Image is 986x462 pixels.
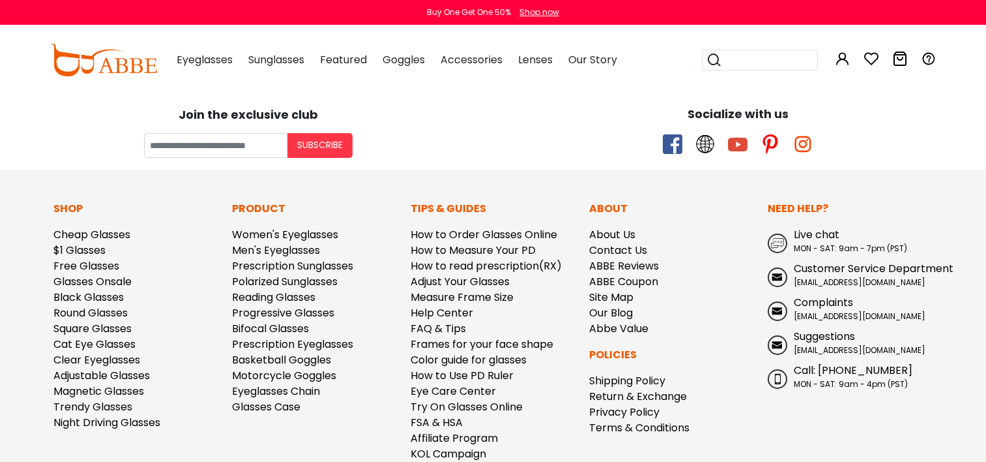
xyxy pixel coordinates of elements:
span: Live chat [794,227,839,242]
a: Prescription Sunglasses [232,258,353,273]
a: Adjust Your Glasses [411,274,510,289]
a: How to Use PD Ruler [411,368,514,383]
span: Complaints [794,295,853,310]
a: Eyeglasses Chain [232,384,320,399]
input: Your email [144,133,287,158]
div: Shop now [519,7,559,18]
a: Clear Eyeglasses [53,352,140,367]
a: FAQ & Tips [411,321,466,336]
a: ABBE Coupon [589,274,658,289]
a: Shop now [513,7,559,18]
p: Need Help? [768,201,933,217]
a: Adjustable Glasses [53,368,150,383]
a: Cheap Glasses [53,227,130,242]
a: Help Center [411,305,473,320]
button: Subscribe [287,133,353,158]
span: [EMAIL_ADDRESS][DOMAIN_NAME] [794,277,925,288]
a: How to read prescription(RX) [411,258,562,273]
span: pinterest [761,134,780,154]
span: youtube [728,134,747,154]
a: ABBE Reviews [589,258,659,273]
a: Glasses Onsale [53,274,132,289]
a: About Us [589,227,635,242]
span: Suggestions [794,329,855,344]
a: Terms & Conditions [589,420,689,435]
a: Frames for your face shape [411,337,553,352]
span: MON - SAT: 9am - 7pm (PST) [794,243,907,254]
span: Sunglasses [248,52,304,67]
a: Polarized Sunglasses [232,274,338,289]
a: Abbe Value [589,321,648,336]
div: Socialize with us [500,105,977,123]
a: Basketball Goggles [232,352,331,367]
span: Goggles [383,52,425,67]
a: Try On Glasses Online [411,399,523,414]
a: Reading Glasses [232,290,315,305]
img: abbeglasses.com [50,44,157,76]
span: Accessories [441,52,502,67]
p: About [589,201,755,217]
a: Live chat MON - SAT: 9am - 7pm (PST) [768,227,933,254]
a: Glasses Case [232,399,300,414]
a: Our Blog [589,305,633,320]
a: Return & Exchange [589,389,687,404]
span: Customer Service Department [794,261,953,276]
a: Motorcycle Goggles [232,368,336,383]
a: FSA & HSA [411,415,463,430]
span: MON - SAT: 9am - 4pm (PST) [794,378,908,390]
a: Suggestions [EMAIL_ADDRESS][DOMAIN_NAME] [768,329,933,356]
a: Measure Frame Size [411,290,514,305]
a: Color guide for glasses [411,352,527,367]
p: Shop [53,201,219,217]
a: Cat Eye Glasses [53,337,136,352]
a: Complaints [EMAIL_ADDRESS][DOMAIN_NAME] [768,295,933,322]
span: instagram [793,134,813,154]
a: Bifocal Glasses [232,321,309,336]
a: KOL Campaign [411,446,486,461]
a: Eye Care Center [411,384,496,399]
a: Trendy Glasses [53,399,132,414]
span: Featured [320,52,367,67]
div: Join the exclusive club [10,103,487,123]
a: Progressive Glasses [232,305,334,320]
p: Product [232,201,398,217]
span: [EMAIL_ADDRESS][DOMAIN_NAME] [794,311,925,322]
div: Buy One Get One 50% [427,7,511,18]
span: Call: [PHONE_NUMBER] [794,363,912,378]
span: twitter [695,134,715,154]
a: Men's Eyeglasses [232,243,320,258]
a: Black Glasses [53,290,124,305]
a: Contact Us [589,243,647,258]
a: How to Measure Your PD [411,243,536,258]
a: Round Glasses [53,305,128,320]
span: facebook [663,134,682,154]
a: Affiliate Program [411,431,498,446]
a: Call: [PHONE_NUMBER] MON - SAT: 9am - 4pm (PST) [768,363,933,390]
a: Customer Service Department [EMAIL_ADDRESS][DOMAIN_NAME] [768,261,933,288]
a: Night Driving Glasses [53,415,160,430]
a: Square Glasses [53,321,132,336]
a: Magnetic Glasses [53,384,144,399]
span: Eyeglasses [177,52,233,67]
a: How to Order Glasses Online [411,227,557,242]
a: Free Glasses [53,258,119,273]
a: Women's Eyeglasses [232,227,338,242]
a: Privacy Policy [589,405,660,420]
a: Site Map [589,290,633,305]
span: [EMAIL_ADDRESS][DOMAIN_NAME] [794,345,925,356]
a: Shipping Policy [589,373,665,388]
span: Our Story [568,52,617,67]
a: $1 Glasses [53,243,106,258]
span: Lenses [518,52,553,67]
a: Prescription Eyeglasses [232,337,353,352]
p: Policies [589,347,755,363]
p: Tips & Guides [411,201,576,217]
